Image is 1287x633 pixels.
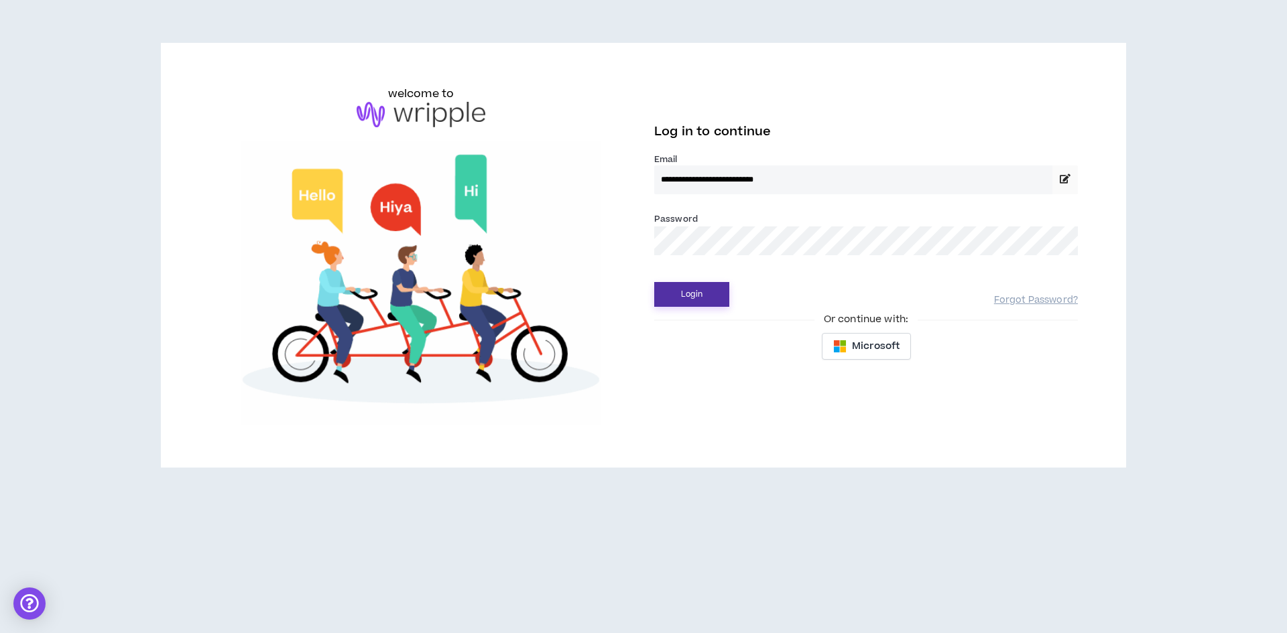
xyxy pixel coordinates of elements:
label: Email [654,153,1078,165]
span: Log in to continue [654,123,771,140]
label: Password [654,213,698,225]
img: Welcome to Wripple [209,141,633,425]
a: Forgot Password? [994,294,1078,307]
span: Or continue with: [814,312,918,327]
button: Login [654,282,729,307]
button: Microsoft [822,333,911,360]
img: logo-brand.png [357,102,485,127]
span: Microsoft [852,339,900,354]
h6: welcome to [388,86,454,102]
div: Open Intercom Messenger [13,587,46,620]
